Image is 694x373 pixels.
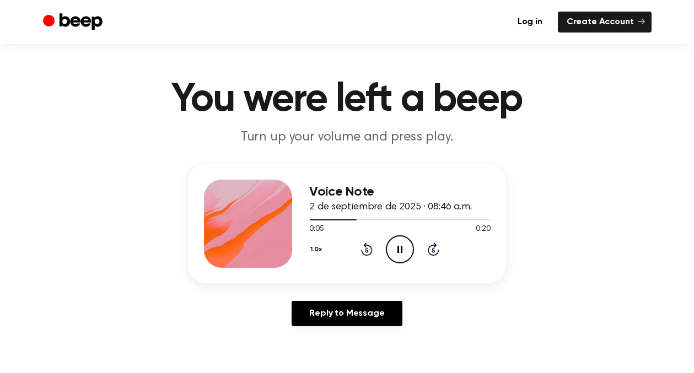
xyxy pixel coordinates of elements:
[292,301,402,326] a: Reply to Message
[310,240,327,259] button: 1.0x
[136,128,559,147] p: Turn up your volume and press play.
[558,12,652,33] a: Create Account
[65,80,630,120] h1: You were left a beep
[43,12,105,33] a: Beep
[310,185,491,199] h3: Voice Note
[509,12,551,33] a: Log in
[310,202,472,212] span: 2 de septiembre de 2025 · 08:46 a.m.
[476,224,490,235] span: 0:20
[310,224,324,235] span: 0:05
